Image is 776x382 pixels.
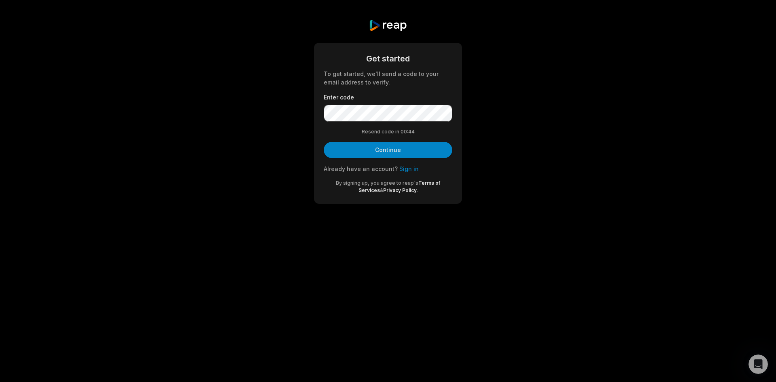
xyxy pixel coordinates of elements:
[324,53,452,65] div: Get started
[417,187,418,193] span: .
[383,187,417,193] a: Privacy Policy
[749,355,768,374] iframe: Intercom live chat
[324,142,452,158] button: Continue
[358,180,441,193] a: Terms of Services
[408,128,415,135] span: 44
[380,187,383,193] span: &
[336,180,418,186] span: By signing up, you agree to reap's
[369,19,407,32] img: reap
[399,165,419,172] a: Sign in
[324,128,452,135] div: Resend code in 00:
[324,165,398,172] span: Already have an account?
[324,93,452,101] label: Enter code
[324,70,452,87] div: To get started, we'll send a code to your email address to verify.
